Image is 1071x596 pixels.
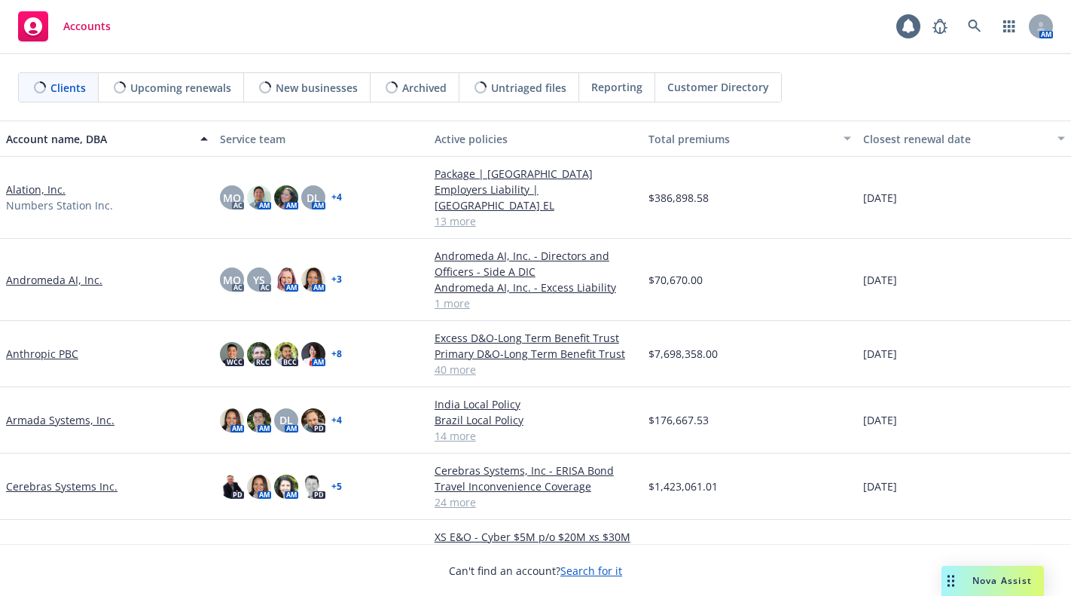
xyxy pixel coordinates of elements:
a: 14 more [435,428,636,444]
span: Archived [402,80,447,96]
a: Search for it [560,564,622,578]
img: photo [274,475,298,499]
div: Total premiums [648,131,834,147]
span: Upcoming renewals [130,80,231,96]
span: Customer Directory [667,79,769,95]
div: Service team [220,131,422,147]
span: $1,423,061.01 [648,478,718,494]
a: Primary D&O-Long Term Benefit Trust [435,346,636,362]
a: Anthropic PBC [6,346,78,362]
span: Can't find an account? [449,563,622,579]
img: photo [274,267,298,292]
span: $70,670.00 [648,272,703,288]
img: photo [274,185,298,209]
img: photo [247,185,271,209]
span: DL [307,190,320,206]
span: Untriaged files [491,80,566,96]
a: Switch app [994,11,1024,41]
a: Search [960,11,990,41]
span: Numbers Station Inc. [6,197,113,213]
a: Package | [GEOGRAPHIC_DATA] [435,166,636,182]
span: [DATE] [863,346,897,362]
span: MQ [223,272,241,288]
button: Nova Assist [941,566,1044,596]
a: Andromeda AI, Inc. - Excess Liability [435,280,636,295]
div: Closest renewal date [863,131,1048,147]
span: $176,667.53 [648,412,709,428]
span: Nova Assist [972,574,1032,587]
a: Armada Systems, Inc. [6,412,114,428]
a: + 3 [331,275,342,284]
a: + 8 [331,350,342,359]
a: Report a Bug [925,11,955,41]
span: DL [279,412,293,428]
span: $386,898.58 [648,190,709,206]
span: Reporting [591,79,642,95]
button: Total premiums [642,121,856,157]
span: YS [253,272,265,288]
span: [DATE] [863,272,897,288]
a: 13 more [435,213,636,229]
img: photo [247,475,271,499]
img: photo [274,342,298,366]
span: $7,698,358.00 [648,346,718,362]
img: photo [301,408,325,432]
a: Employers Liability | [GEOGRAPHIC_DATA] EL [435,182,636,213]
button: Closest renewal date [857,121,1071,157]
a: Brazil Local Policy [435,412,636,428]
span: MQ [223,190,241,206]
span: Accounts [63,20,111,32]
a: Cerebras Systems Inc. [6,478,117,494]
div: Drag to move [941,566,960,596]
a: Andromeda AI, Inc. - Directors and Officers - Side A DIC [435,248,636,280]
a: 24 more [435,494,636,510]
span: [DATE] [863,478,897,494]
a: Travel Inconvenience Coverage [435,478,636,494]
img: photo [247,408,271,432]
a: Andromeda AI, Inc. [6,272,102,288]
a: Accounts [12,5,117,47]
span: [DATE] [863,412,897,428]
img: photo [247,342,271,366]
a: India Local Policy [435,396,636,412]
img: photo [220,475,244,499]
a: + 4 [331,416,342,425]
div: Account name, DBA [6,131,191,147]
span: New businesses [276,80,358,96]
img: photo [220,408,244,432]
a: Alation, Inc. [6,182,66,197]
button: Active policies [429,121,642,157]
span: [DATE] [863,190,897,206]
a: 40 more [435,362,636,377]
div: Active policies [435,131,636,147]
span: Clients [50,80,86,96]
img: photo [301,342,325,366]
a: + 4 [331,193,342,202]
a: + 5 [331,482,342,491]
button: Service team [214,121,428,157]
a: Cerebras Systems, Inc - ERISA Bond [435,463,636,478]
img: photo [301,475,325,499]
a: Excess D&O-Long Term Benefit Trust [435,330,636,346]
img: photo [220,342,244,366]
img: photo [301,267,325,292]
a: 1 more [435,295,636,311]
a: XS E&O - Cyber $5M p/o $20M xs $30M ([PERSON_NAME] - Quote Share) [435,529,636,561]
